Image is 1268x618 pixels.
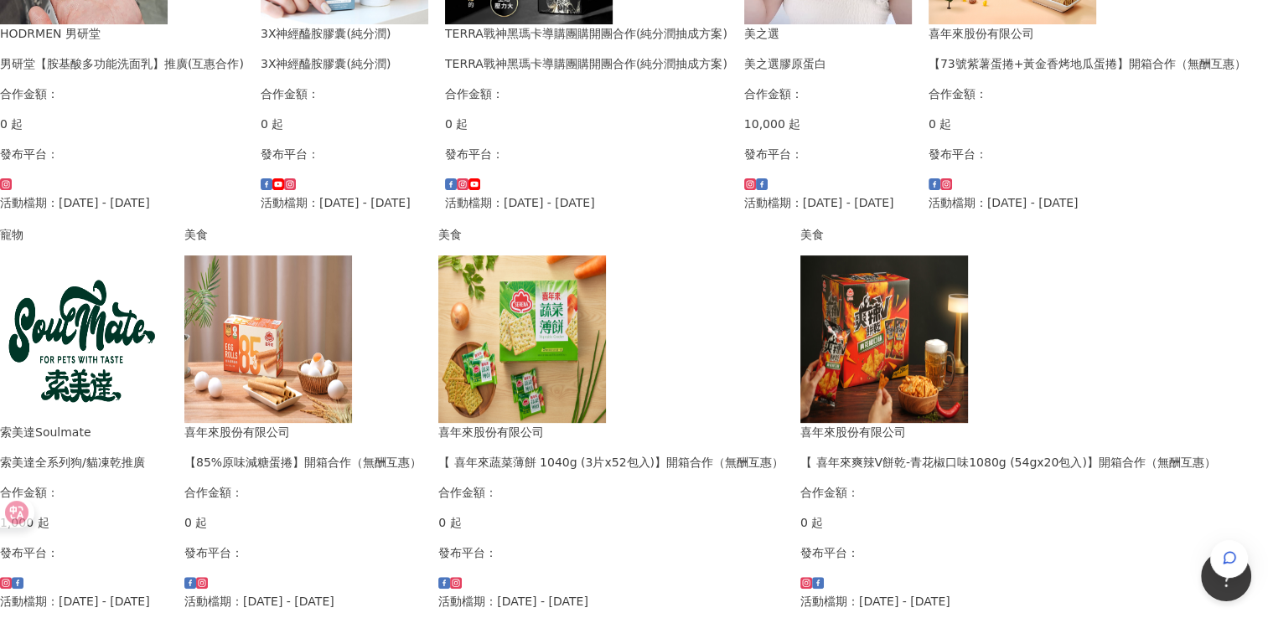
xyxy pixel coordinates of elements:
[800,225,1216,244] div: 美食
[445,145,727,163] p: 發布平台：
[445,54,727,73] div: TERRA戰神黑瑪卡導購團購開團合作(純分潤抽成方案)
[438,592,784,610] p: 活動檔期：[DATE] - [DATE]
[261,115,428,133] p: 0 起
[261,54,428,73] div: 3X神經醯胺膠囊(純分潤)
[261,145,428,163] p: 發布平台：
[800,423,1216,441] div: 喜年來股份有限公司
[800,592,1216,610] p: 活動檔期：[DATE] - [DATE]
[261,193,428,212] p: 活動檔期：[DATE] - [DATE]
[184,513,422,532] p: 0 起
[184,225,422,244] div: 美食
[438,483,784,502] p: 合作金額：
[184,592,422,610] p: 活動檔期：[DATE] - [DATE]
[929,193,1247,212] p: 活動檔期：[DATE] - [DATE]
[184,483,422,502] p: 合作金額：
[445,115,727,133] p: 0 起
[445,193,727,212] p: 活動檔期：[DATE] - [DATE]
[445,85,727,103] p: 合作金額：
[744,193,912,212] p: 活動檔期：[DATE] - [DATE]
[438,513,784,532] p: 0 起
[929,115,1247,133] p: 0 起
[438,255,606,423] img: 喜年來蔬菜薄餅 1040g (3片x52包入
[1201,551,1251,601] iframe: Help Scout Beacon - Open
[261,85,428,103] p: 合作金額：
[800,543,1216,562] p: 發布平台：
[929,54,1247,73] div: 【73號紫薯蛋捲+黃金香烤地瓜蛋捲】開箱合作（無酬互惠）
[800,453,1216,471] div: 【 喜年來爽辣V餅乾-青花椒口味1080g (54gx20包入)】開箱合作（無酬互惠）
[929,85,1247,103] p: 合作金額：
[261,24,428,43] div: 3X神經醯胺膠囊(純分潤)
[438,543,784,562] p: 發布平台：
[744,24,912,43] div: 美之選
[744,145,912,163] p: 發布平台：
[744,115,912,133] p: 10,000 起
[929,145,1247,163] p: 發布平台：
[184,423,422,441] div: 喜年來股份有限公司
[438,225,784,244] div: 美食
[744,54,912,73] div: 美之選膠原蛋白
[184,255,352,423] img: 85%原味減糖蛋捲
[744,85,912,103] p: 合作金額：
[445,24,727,43] div: TERRA戰神黑瑪卡導購團購開團合作(純分潤抽成方案)
[800,255,968,423] img: 喜年來爽辣V餅乾-青花椒口味1080g (54gx20包入)
[184,453,422,471] div: 【85%原味減糖蛋捲】開箱合作（無酬互惠）
[929,24,1247,43] div: 喜年來股份有限公司
[438,423,784,441] div: 喜年來股份有限公司
[800,483,1216,502] p: 合作金額：
[800,513,1216,532] p: 0 起
[438,453,784,471] div: 【 喜年來蔬菜薄餅 1040g (3片x52包入)】開箱合作（無酬互惠）
[184,543,422,562] p: 發布平台：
